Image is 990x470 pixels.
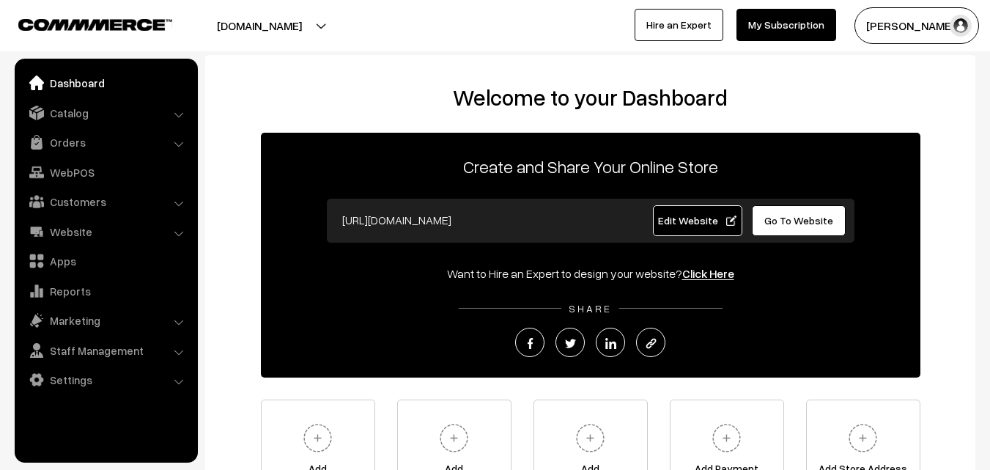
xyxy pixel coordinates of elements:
img: COMMMERCE [18,19,172,30]
div: Want to Hire an Expert to design your website? [261,265,920,282]
span: Go To Website [764,214,833,227]
a: Orders [18,129,193,155]
img: plus.svg [434,418,474,458]
a: WebPOS [18,159,193,186]
a: Marketing [18,307,193,334]
a: Staff Management [18,337,193,364]
img: plus.svg [706,418,747,458]
a: Hire an Expert [635,9,723,41]
a: Dashboard [18,70,193,96]
a: Reports [18,278,193,304]
a: Click Here [682,266,734,281]
button: [PERSON_NAME] [854,7,979,44]
a: Customers [18,188,193,215]
span: Edit Website [658,214,736,227]
img: plus.svg [570,418,610,458]
img: user [950,15,972,37]
img: plus.svg [298,418,338,458]
a: Settings [18,367,193,393]
a: Website [18,219,193,245]
p: Create and Share Your Online Store [261,153,920,180]
a: Catalog [18,100,193,126]
h2: Welcome to your Dashboard [220,84,961,111]
button: [DOMAIN_NAME] [166,7,353,44]
a: My Subscription [736,9,836,41]
a: Apps [18,248,193,274]
span: SHARE [561,302,619,315]
a: COMMMERCE [18,15,147,32]
img: plus.svg [843,418,883,458]
a: Go To Website [752,205,846,236]
a: Edit Website [653,205,742,236]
